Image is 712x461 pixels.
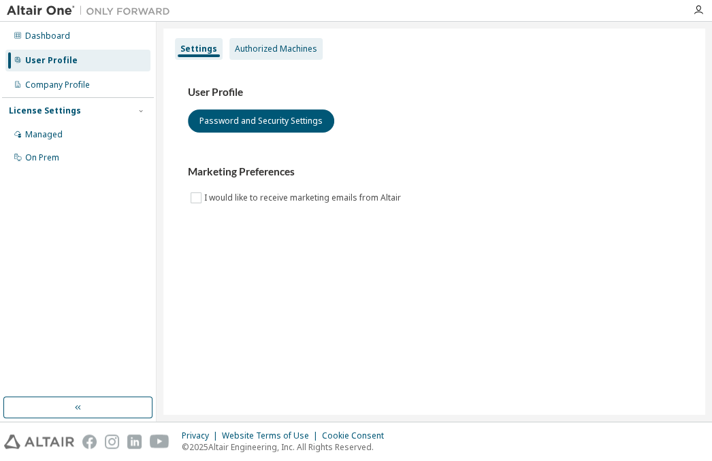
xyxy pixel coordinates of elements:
h3: Marketing Preferences [188,165,681,179]
div: Settings [180,44,217,54]
div: Privacy [182,430,222,441]
div: License Settings [9,105,81,116]
div: Company Profile [25,80,90,90]
p: © 2025 Altair Engineering, Inc. All Rights Reserved. [182,441,392,453]
div: Dashboard [25,31,70,41]
img: linkedin.svg [127,434,142,449]
div: User Profile [25,55,78,66]
h3: User Profile [188,86,681,99]
img: altair_logo.svg [4,434,74,449]
img: youtube.svg [150,434,169,449]
button: Password and Security Settings [188,109,334,133]
label: I would like to receive marketing emails from Altair [204,190,404,206]
img: Altair One [7,4,177,18]
img: facebook.svg [82,434,97,449]
div: Cookie Consent [322,430,392,441]
img: instagram.svg [105,434,119,449]
div: Website Terms of Use [222,430,322,441]
div: Managed [25,129,63,140]
div: Authorized Machines [235,44,317,54]
div: On Prem [25,152,59,163]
